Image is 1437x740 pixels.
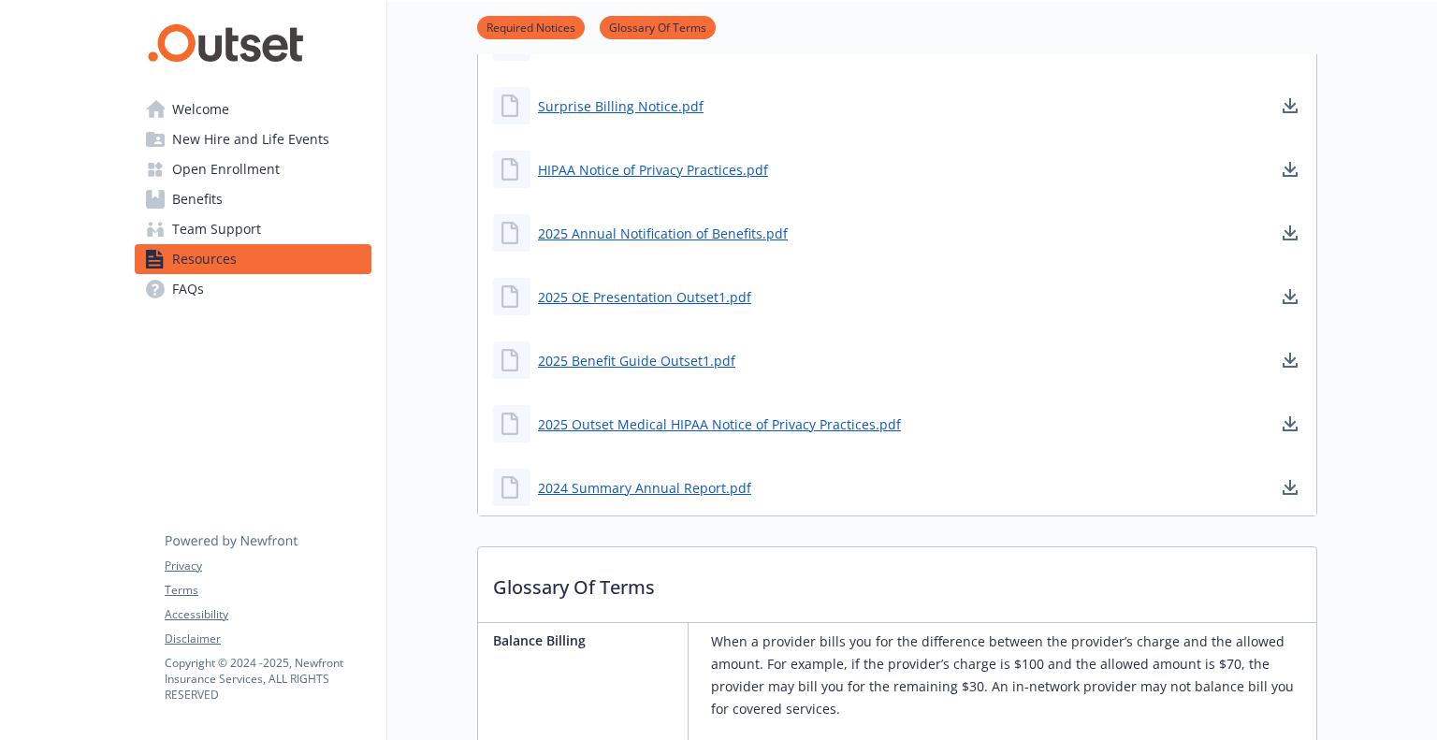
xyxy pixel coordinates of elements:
[172,184,223,214] span: Benefits
[538,478,751,498] a: 2024 Summary Annual Report.pdf
[135,154,371,184] a: Open Enrollment
[1279,222,1301,244] a: download document
[165,558,370,574] a: Privacy
[477,18,585,36] a: Required Notices
[600,18,716,36] a: Glossary Of Terms
[172,124,329,154] span: New Hire and Life Events
[172,214,261,244] span: Team Support
[1279,285,1301,308] a: download document
[172,274,204,304] span: FAQs
[165,655,370,703] p: Copyright © 2024 - 2025 , Newfront Insurance Services, ALL RIGHTS RESERVED
[478,547,1316,617] p: Glossary Of Terms
[135,244,371,274] a: Resources
[538,287,751,307] a: 2025 OE Presentation Outset1.pdf
[135,214,371,244] a: Team Support
[1279,158,1301,181] a: download document
[135,184,371,214] a: Benefits
[165,582,370,599] a: Terms
[165,631,370,647] a: Disclaimer
[135,94,371,124] a: Welcome
[1279,349,1301,371] a: download document
[538,351,735,370] a: 2025 Benefit Guide Outset1.pdf
[538,96,704,116] a: Surprise Billing Notice.pdf
[1279,94,1301,117] a: download document
[711,631,1309,720] p: When a provider bills you for the difference between the provider’s charge and the allowed amount...
[172,94,229,124] span: Welcome
[172,244,237,274] span: Resources
[135,124,371,154] a: New Hire and Life Events
[538,224,788,243] a: 2025 Annual Notification of Benefits.pdf
[538,414,901,434] a: 2025 Outset Medical HIPAA Notice of Privacy Practices.pdf
[135,274,371,304] a: FAQs
[1279,476,1301,499] a: download document
[165,606,370,623] a: Accessibility
[493,631,680,650] p: Balance Billing
[172,154,280,184] span: Open Enrollment
[1279,413,1301,435] a: download document
[538,160,768,180] a: HIPAA Notice of Privacy Practices.pdf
